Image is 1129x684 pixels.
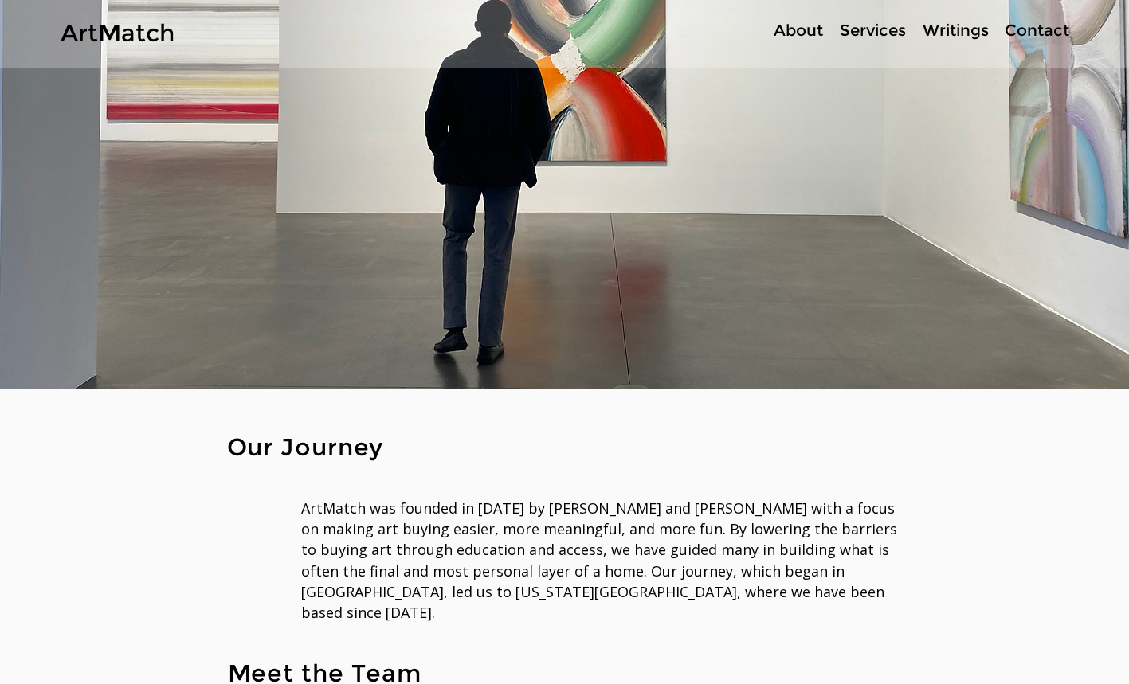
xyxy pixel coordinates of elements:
[914,19,997,42] a: Writings
[997,19,1076,42] a: Contact
[997,19,1077,42] p: Contact
[766,19,831,42] p: About
[61,18,174,48] a: ArtMatch
[765,19,831,42] a: About
[915,19,997,42] p: Writings
[831,19,914,42] a: Services
[227,432,384,462] span: Our Journey
[715,19,1076,42] nav: Site
[832,19,914,42] p: Services
[301,498,897,622] span: ArtMatch was founded in [DATE] by [PERSON_NAME] and [PERSON_NAME] with a focus on making art buyi...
